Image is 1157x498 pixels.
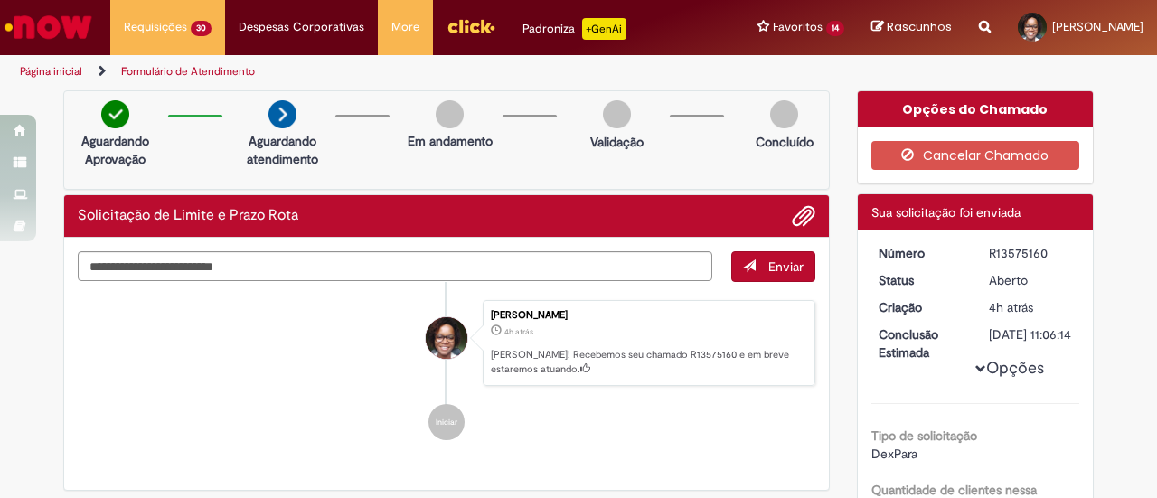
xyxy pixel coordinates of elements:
span: Requisições [124,18,187,36]
img: arrow-next.png [268,100,296,128]
span: 4h atrás [504,326,533,337]
span: DexPara [871,446,917,462]
a: Formulário de Atendimento [121,64,255,79]
button: Adicionar anexos [792,204,815,228]
img: check-circle-green.png [101,100,129,128]
div: 29/09/2025 09:06:09 [989,298,1073,316]
img: img-circle-grey.png [603,100,631,128]
img: img-circle-grey.png [770,100,798,128]
div: [PERSON_NAME] [491,310,805,321]
p: +GenAi [582,18,626,40]
p: Em andamento [408,132,493,150]
dt: Conclusão Estimada [865,325,976,362]
span: 30 [191,21,212,36]
span: 4h atrás [989,299,1033,315]
div: Opções do Chamado [858,91,1094,127]
ul: Histórico de tíquete [78,282,815,459]
p: [PERSON_NAME]! Recebemos seu chamado R13575160 e em breve estaremos atuando. [491,348,805,376]
span: Favoritos [773,18,823,36]
span: 14 [826,21,844,36]
b: Tipo de solicitação [871,428,977,444]
img: img-circle-grey.png [436,100,464,128]
div: Camila Soares Dos Santos [426,317,467,359]
div: Padroniza [522,18,626,40]
img: ServiceNow [2,9,95,45]
p: Aguardando Aprovação [71,132,159,168]
li: Camila Soares Dos Santos [78,300,815,387]
p: Aguardando atendimento [239,132,326,168]
div: R13575160 [989,244,1073,262]
span: Despesas Corporativas [239,18,364,36]
h2: Solicitação de Limite e Prazo Rota Histórico de tíquete [78,208,298,224]
ul: Trilhas de página [14,55,757,89]
a: Página inicial [20,64,82,79]
span: Sua solicitação foi enviada [871,204,1021,221]
p: Validação [590,133,644,151]
p: Concluído [756,133,814,151]
div: [DATE] 11:06:14 [989,325,1073,343]
dt: Criação [865,298,976,316]
textarea: Digite sua mensagem aqui... [78,251,712,281]
div: Aberto [989,271,1073,289]
span: More [391,18,419,36]
dt: Número [865,244,976,262]
a: Rascunhos [871,19,952,36]
img: click_logo_yellow_360x200.png [447,13,495,40]
button: Enviar [731,251,815,282]
span: [PERSON_NAME] [1052,19,1143,34]
span: Rascunhos [887,18,952,35]
dt: Status [865,271,976,289]
span: Enviar [768,258,804,275]
button: Cancelar Chamado [871,141,1080,170]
